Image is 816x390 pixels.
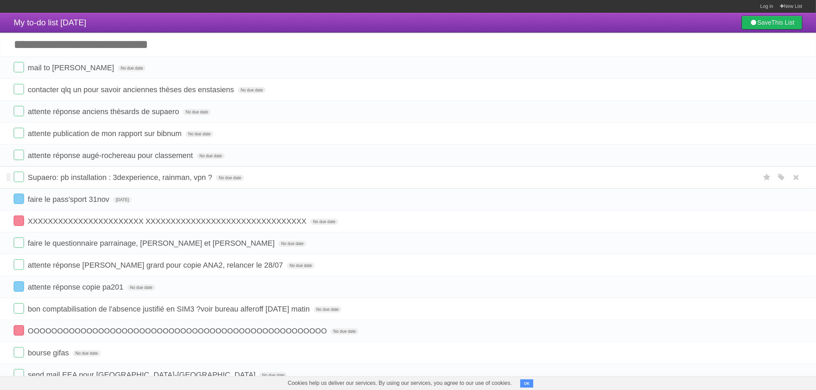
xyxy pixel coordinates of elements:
span: XXXXXXXXXXXXXXXXXXXXXXX XXXXXXXXXXXXXXXXXXXXXXXXXXXXXXXX [28,217,308,226]
label: Done [14,216,24,226]
span: attente réponse augé-rochereau pour classement [28,151,195,160]
span: No due date [197,153,224,159]
span: No due date [278,241,306,247]
span: attente réponse anciens thèsards de supaero [28,107,181,116]
span: OOOOOOOOOOOOOOOOOOOOOOOOOOOOOOOOOOOOOOOOOOOOOOOOOOO [28,327,329,335]
span: Cookies help us deliver our services. By using our services, you agree to our use of cookies. [281,376,519,390]
span: No due date [314,306,341,313]
span: No due date [185,131,213,137]
label: Done [14,128,24,138]
label: Done [14,194,24,204]
span: bourse gifas [28,349,71,357]
span: mail to [PERSON_NAME] [28,63,116,72]
span: No due date [238,87,266,93]
label: Done [14,106,24,116]
label: Star task [760,172,774,183]
label: Done [14,172,24,182]
label: Done [14,237,24,248]
span: No due date [287,263,315,269]
span: Supaero: pb installation : 3dexperience, rainman, vpn ? [28,173,214,182]
span: No due date [331,328,358,334]
span: No due date [259,372,287,378]
label: Done [14,281,24,292]
span: faire le pass'sport 31nov [28,195,111,204]
span: attente réponse copie pa201 [28,283,125,291]
label: Done [14,347,24,357]
span: No due date [216,175,244,181]
span: faire le questionnaire parrainage, [PERSON_NAME] et [PERSON_NAME] [28,239,276,247]
span: attente réponse [PERSON_NAME] grard pour copie ANA2, relancer le 28/07 [28,261,285,269]
a: SaveThis List [742,16,802,29]
label: Done [14,62,24,72]
label: Done [14,150,24,160]
label: Done [14,369,24,379]
span: send mail EEA pour [GEOGRAPHIC_DATA]-[GEOGRAPHIC_DATA] [28,370,257,379]
b: This List [771,19,794,26]
label: Done [14,325,24,336]
span: No due date [73,350,100,356]
label: Done [14,259,24,270]
span: bon comptabilisation de l'absence justifié en SIM3 ?voir bureau alferoff [DATE] matin [28,305,312,313]
button: OK [520,379,534,388]
span: No due date [310,219,338,225]
span: [DATE] [113,197,132,203]
span: attente publication de mon rapport sur bibnum [28,129,183,138]
label: Done [14,84,24,94]
span: No due date [118,65,146,71]
label: Done [14,303,24,314]
span: contacter qlq un pour savoir anciennes thèses des enstasiens [28,85,236,94]
span: My to-do list [DATE] [14,18,86,27]
span: No due date [127,284,155,291]
span: No due date [183,109,211,115]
